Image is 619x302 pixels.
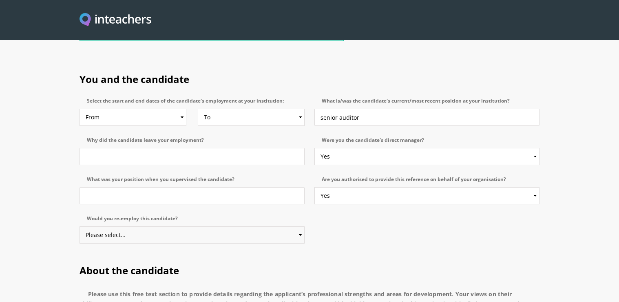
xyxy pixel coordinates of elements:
label: Were you the candidate's direct manager? [314,137,539,148]
label: Would you re-employ this candidate? [80,216,305,226]
label: What was your position when you supervised the candidate? [80,177,305,187]
span: You and the candidate [80,72,189,86]
a: Visit this site's homepage [80,13,151,27]
label: Select the start and end dates of the candidate's employment at your institution: [80,98,305,109]
label: Are you authorised to provide this reference on behalf of your organisation? [314,177,539,187]
label: What is/was the candidate's current/most recent position at your institution? [314,98,539,109]
span: About the candidate [80,264,179,277]
label: Why did the candidate leave your employment? [80,137,305,148]
img: Inteachers [80,13,151,27]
